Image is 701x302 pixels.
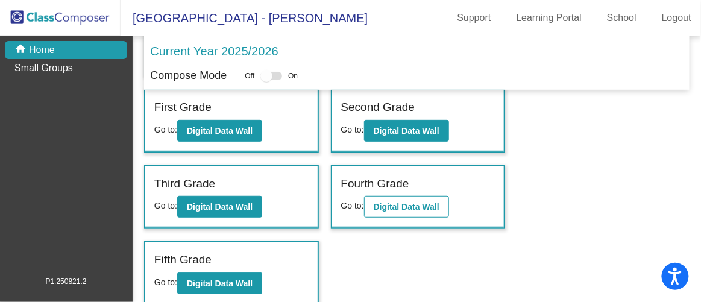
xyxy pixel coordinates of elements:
label: Third Grade [154,175,215,193]
b: Digital Data Wall [187,278,253,288]
button: Digital Data Wall [364,196,449,218]
p: Small Groups [14,61,73,75]
b: Digital Data Wall [187,126,253,136]
span: Go to: [154,125,177,134]
span: [GEOGRAPHIC_DATA] - [PERSON_NAME] [121,8,368,28]
p: Home [29,43,55,57]
span: On [288,71,298,81]
label: Fifth Grade [154,251,212,269]
p: Compose Mode [150,68,227,84]
p: Current Year 2025/2026 [150,42,278,60]
button: Digital Data Wall [177,196,262,218]
a: Learning Portal [507,8,592,28]
label: Second Grade [341,99,415,116]
a: Logout [652,8,701,28]
span: Go to: [154,277,177,287]
span: Go to: [154,201,177,210]
a: Support [448,8,501,28]
b: Digital Data Wall [374,202,439,212]
span: Go to: [341,201,364,210]
b: Digital Data Wall [187,202,253,212]
span: Off [245,71,254,81]
span: Go to: [341,125,364,134]
button: Digital Data Wall [177,120,262,142]
b: Digital Data Wall [374,126,439,136]
button: Digital Data Wall [364,120,449,142]
label: Fourth Grade [341,175,409,193]
label: First Grade [154,99,212,116]
mat-icon: home [14,43,29,57]
a: School [597,8,646,28]
button: Digital Data Wall [177,272,262,294]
